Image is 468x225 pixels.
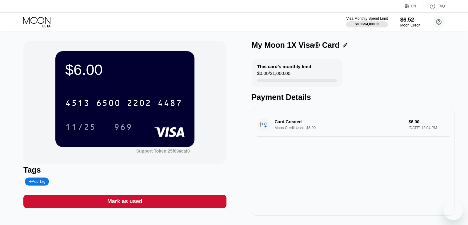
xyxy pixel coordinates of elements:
[355,22,379,26] div: $0.00 / $4,000.00
[65,123,96,133] div: 11/25
[443,200,463,220] iframe: Button to launch messaging window
[107,198,142,205] div: Mark as used
[405,3,423,9] div: EN
[252,93,454,102] div: Payment Details
[25,178,49,186] div: Add Tag
[257,71,290,79] div: $0.00 / $1,000.00
[423,3,445,9] div: FAQ
[252,41,340,50] div: My Moon 1X Visa® Card
[257,64,311,69] div: This card’s monthly limit
[136,149,190,153] div: Support Token:25f69acaf0
[346,16,388,27] div: Visa Monthly Spend Limit$0.00/$4,000.00
[400,23,420,27] div: Moon Credit
[29,179,45,184] div: Add Tag
[96,99,121,109] div: 6500
[346,16,388,21] div: Visa Monthly Spend Limit
[400,17,420,23] div: $6.52
[114,123,132,133] div: 969
[62,95,186,111] div: 4513650022024487
[65,99,90,109] div: 4513
[127,99,151,109] div: 2202
[438,4,445,8] div: FAQ
[400,17,420,27] div: $6.52Moon Credit
[61,119,101,135] div: 11/25
[23,166,226,174] div: Tags
[65,61,185,78] div: $6.00
[411,4,416,8] div: EN
[23,195,226,208] div: Mark as used
[109,119,137,135] div: 969
[158,99,182,109] div: 4487
[136,149,190,153] div: Support Token: 25f69acaf0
